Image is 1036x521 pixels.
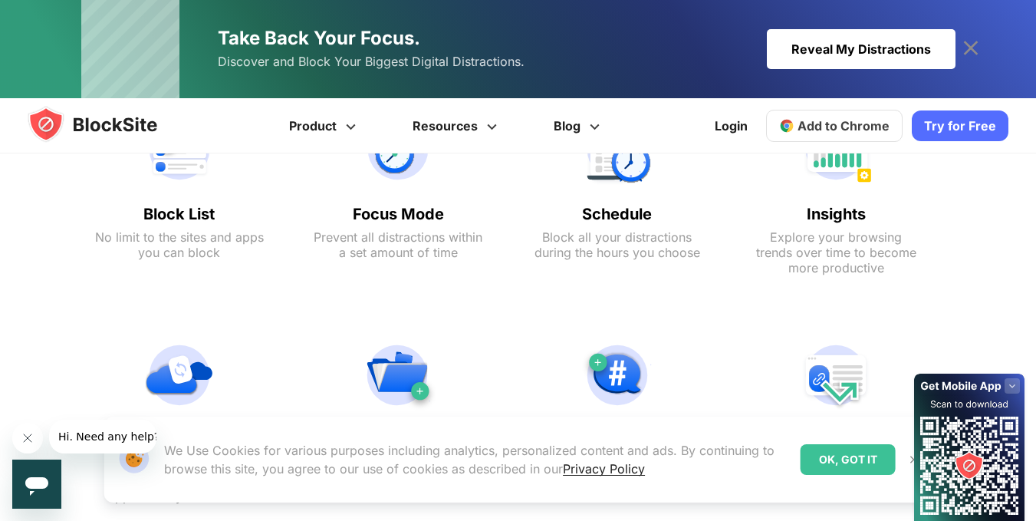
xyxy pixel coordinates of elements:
[908,453,920,466] img: Close
[386,98,528,153] a: Resources
[904,450,924,470] button: Close
[263,98,386,153] a: Product
[752,229,920,275] text: Explore your browsing trends over time to become more productive
[314,229,482,260] text: Prevent all distractions within a set amount of time
[95,205,264,223] text: Block List
[801,444,896,475] div: OK, GOT IT
[12,460,61,509] iframe: Button to launch messaging window
[218,51,525,73] span: Discover and Block Your Biggest Digital Distractions.
[767,29,955,69] div: Reveal My Distractions
[798,118,890,134] span: Add to Chrome
[528,98,630,153] a: Blog
[533,229,702,260] text: Block all your distractions during the hours you choose
[766,110,903,142] a: Add to Chrome
[12,423,43,453] iframe: Close message
[705,107,757,144] a: Login
[563,461,645,476] a: Privacy Policy
[49,420,156,453] iframe: Message from company
[314,205,482,223] text: Focus Mode
[752,205,920,223] text: Insights
[912,110,1008,141] a: Try for Free
[9,11,110,23] span: Hi. Need any help?
[533,205,702,223] text: Schedule
[218,27,420,49] span: Take Back Your Focus.
[95,229,264,260] text: No limit to the sites and apps you can block
[779,118,794,134] img: chrome-icon.svg
[164,441,788,478] p: We Use Cookies for various purposes including analytics, personalized content and ads. By continu...
[28,106,187,143] img: blocksite-icon.5d769676.svg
